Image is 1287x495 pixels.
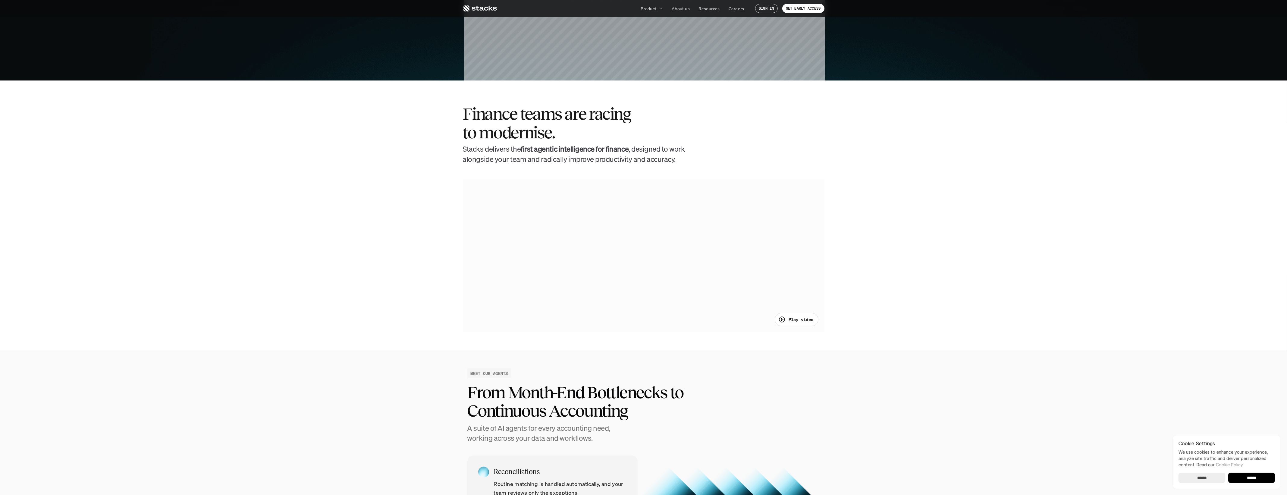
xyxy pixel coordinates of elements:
[463,144,686,164] h4: Stacks delivers the , designed to work alongside your team and radically improve productivity and...
[1179,441,1275,446] p: Cookie Settings
[641,5,657,12] p: Product
[695,3,724,14] a: Resources
[467,423,624,443] h4: A suite of AI agents for every accounting need, working across your data and workflows.
[463,105,632,142] h2: Finance teams are racing to modernise.
[729,5,744,12] p: Careers
[1179,449,1275,468] p: We use cookies to enhance your experience, analyze site traffic and deliver personalized content.
[1197,462,1244,467] span: Read our .
[668,3,693,14] a: About us
[698,5,720,12] p: Resources
[467,383,720,420] h2: From Month-End Bottlenecks to Continuous Accounting
[782,4,824,13] a: GET EARLY ACCESS
[521,144,629,154] strong: first agentic intelligence for finance
[1216,462,1243,467] a: Cookie Policy
[789,316,814,323] p: Play video
[672,5,690,12] p: About us
[759,6,774,11] p: SIGN IN
[725,3,748,14] a: Careers
[786,6,821,11] p: GET EARLY ACCESS
[471,370,508,377] h2: MEET OUR AGENTS
[494,466,627,477] h5: Reconciliations
[755,4,778,13] a: SIGN IN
